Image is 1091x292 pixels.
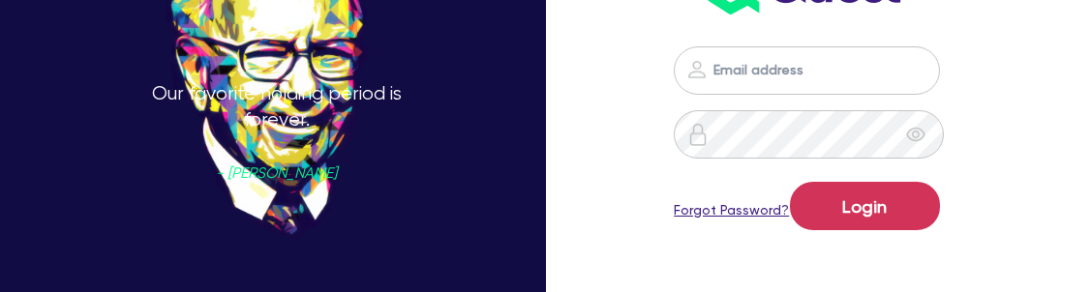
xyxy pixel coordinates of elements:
[216,166,337,181] span: - [PERSON_NAME]
[685,58,709,81] img: icon-password
[674,200,789,220] a: Forgot Password?
[674,46,940,95] input: Email address
[906,125,925,144] span: eye
[686,123,710,146] img: icon-password
[790,182,940,230] button: Login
